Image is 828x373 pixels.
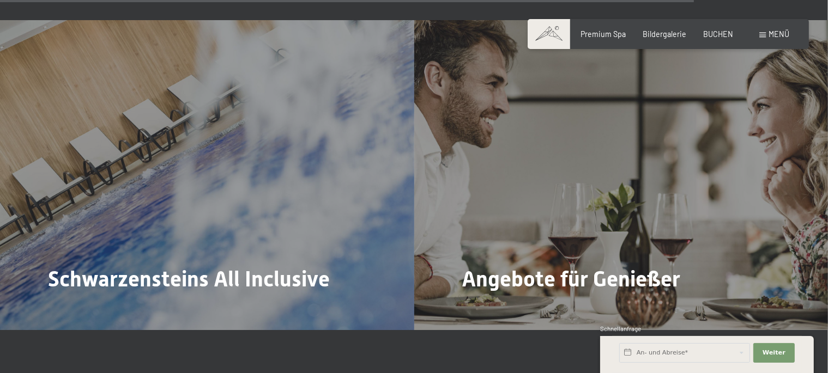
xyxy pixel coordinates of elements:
[643,29,686,39] a: Bildergalerie
[769,29,790,39] span: Menü
[462,266,681,291] span: Angebote für Genießer
[703,29,733,39] a: BUCHEN
[600,325,641,332] span: Schnellanfrage
[48,266,330,291] span: Schwarzensteins All Inclusive
[753,343,795,363] button: Weiter
[581,29,626,39] a: Premium Spa
[763,348,785,357] span: Weiter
